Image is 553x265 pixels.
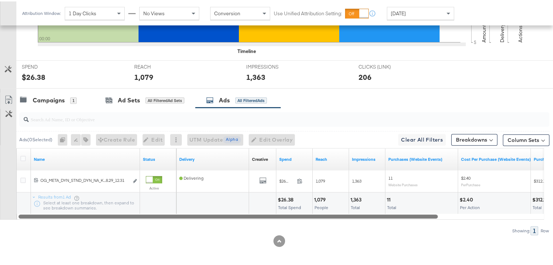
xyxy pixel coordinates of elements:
div: 206 [358,70,372,81]
span: Conversion [214,9,240,15]
span: Total [387,203,396,209]
a: Shows the creative associated with your ad. [252,155,268,161]
div: 1 [70,96,77,102]
span: Per Action [460,203,480,209]
div: Row [540,227,549,232]
label: Use Unified Attribution Setting: [274,9,342,16]
label: Active [146,184,162,189]
button: Column Sets [503,133,549,144]
div: Ads [219,95,230,103]
div: Attribution Window: [22,9,61,15]
span: SPEND [22,62,76,69]
span: 1,079 [316,177,325,182]
div: Campaigns [33,95,65,103]
text: Amount (USD) [481,9,487,41]
div: Showing: [512,227,530,232]
a: Shows the current state of your Ad. [143,155,173,161]
sub: Per Purchase [461,181,480,185]
span: IMPRESSIONS [246,62,301,69]
span: Total Spend [278,203,301,209]
div: $312.13 [532,195,550,202]
div: 0 [58,132,71,144]
span: Total [351,203,360,209]
span: $2.40 [461,174,470,179]
div: All Filtered Ad Sets [145,96,184,102]
div: 1,079 [314,195,328,202]
div: Creative [252,155,268,161]
span: [DATE] [391,9,406,15]
a: Reflects the ability of your Ad to achieve delivery. [179,155,246,161]
div: All Filtered Ads [235,96,267,102]
text: Delivery [499,23,505,41]
a: Ad Name. [34,155,137,161]
a: The number of times a purchase was made tracked by your Custom Audience pixel on your website aft... [388,155,455,161]
span: $312.13 [534,177,548,182]
span: People [314,203,328,209]
span: 1 Day Clicks [69,9,96,15]
span: No Views [143,9,165,15]
span: $26.38 [279,177,294,182]
span: Total [533,203,542,209]
a: The number of people your ad was served to. [316,155,346,161]
sub: Website Purchases [388,181,418,185]
input: Search Ad Name, ID or Objective [29,108,502,122]
a: The average cost for each purchase tracked by your Custom Audience pixel on your website after pe... [461,155,531,161]
text: Actions [517,24,524,41]
div: $26.38 [278,195,296,202]
button: Breakdowns [451,132,497,144]
span: Clear All Filters [401,134,443,143]
div: OG_META_DYN_STND_DYN_NA_K...8.29_12.31 [40,176,129,182]
span: REACH [134,62,189,69]
div: Ad Sets [118,95,140,103]
span: 1,363 [352,177,361,182]
div: 1 [530,225,538,234]
div: 11 [387,195,393,202]
div: $2.40 [460,195,475,202]
div: 1,363 [246,70,265,81]
span: Delivering [179,174,204,179]
span: 11 [388,174,393,179]
div: $26.38 [22,70,45,81]
a: The total amount spent to date. [279,155,310,161]
a: The number of times your ad was served. On mobile apps an ad is counted as served the first time ... [352,155,382,161]
span: CLICKS (LINK) [358,62,413,69]
div: Timeline [237,46,256,53]
div: Ads ( 0 Selected) [19,135,52,142]
div: 1,079 [134,70,153,81]
div: 1,363 [350,195,364,202]
button: Clear All Filters [398,132,446,144]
